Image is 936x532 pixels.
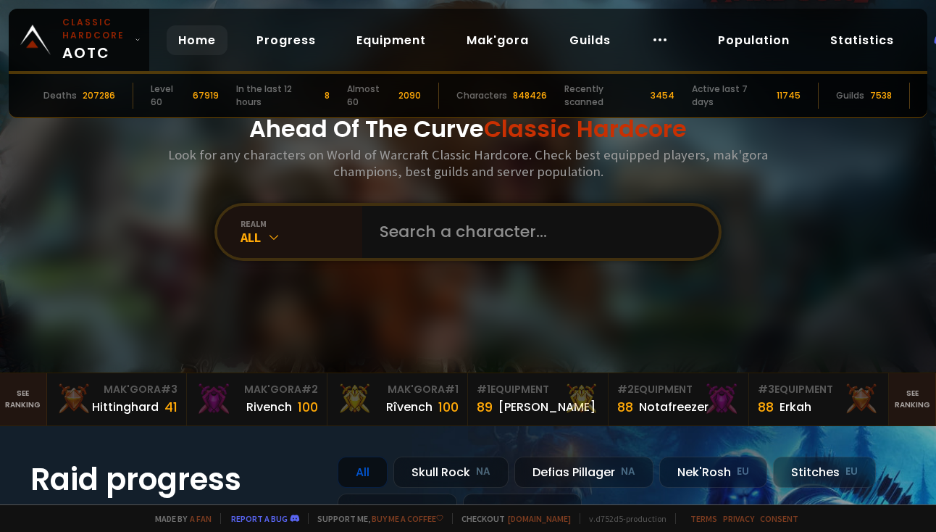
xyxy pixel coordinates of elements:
[780,398,811,416] div: Erkah
[56,382,178,397] div: Mak'Gora
[477,397,493,417] div: 89
[187,373,327,425] a: Mak'Gora#2Rivench100
[241,218,362,229] div: realm
[513,89,547,102] div: 848426
[162,146,774,180] h3: Look for any characters on World of Warcraft Classic Hardcore. Check best equipped players, mak'g...
[617,382,634,396] span: # 2
[327,373,468,425] a: Mak'Gora#1Rîvench100
[92,398,159,416] div: Hittinghard
[836,89,864,102] div: Guilds
[438,397,459,417] div: 100
[308,513,443,524] span: Support me,
[758,382,880,397] div: Equipment
[241,229,362,246] div: All
[425,502,439,516] small: NA
[445,382,459,396] span: # 1
[9,9,149,71] a: Classic HardcoreAOTC
[749,373,890,425] a: #3Equipment88Erkah
[30,457,320,502] h1: Raid progress
[514,457,653,488] div: Defias Pillager
[398,89,421,102] div: 2090
[508,513,571,524] a: [DOMAIN_NAME]
[325,89,330,102] div: 8
[690,513,717,524] a: Terms
[692,83,771,109] div: Active last 7 days
[372,513,443,524] a: Buy me a coffee
[773,457,876,488] div: Stitches
[498,398,596,416] div: [PERSON_NAME]
[455,25,540,55] a: Mak'gora
[347,83,393,109] div: Almost 60
[580,513,667,524] span: v. d752d5 - production
[463,494,582,525] div: Soulseeker
[651,89,674,102] div: 3454
[468,373,609,425] a: #1Equipment89[PERSON_NAME]
[760,513,798,524] a: Consent
[164,397,177,417] div: 41
[231,513,288,524] a: Report a bug
[564,83,644,109] div: Recently scanned
[298,397,318,417] div: 100
[723,513,754,524] a: Privacy
[190,513,212,524] a: a fan
[477,382,490,396] span: # 1
[43,89,77,102] div: Deaths
[338,494,457,525] div: Doomhowl
[336,382,459,397] div: Mak'Gora
[639,398,709,416] div: Notafreezer
[819,25,906,55] a: Statistics
[83,89,115,102] div: 207286
[758,382,774,396] span: # 3
[47,373,188,425] a: Mak'Gora#3Hittinghard41
[62,16,129,42] small: Classic Hardcore
[737,465,749,479] small: EU
[621,465,635,479] small: NA
[870,89,892,102] div: 7538
[609,373,749,425] a: #2Equipment88Notafreezer
[777,89,801,102] div: 11745
[146,513,212,524] span: Made by
[617,397,633,417] div: 88
[236,83,319,109] div: In the last 12 hours
[484,112,687,145] span: Classic Hardcore
[551,502,564,516] small: EU
[196,382,318,397] div: Mak'Gora
[456,89,507,102] div: Characters
[193,89,219,102] div: 67919
[659,457,767,488] div: Nek'Rosh
[476,465,490,479] small: NA
[386,398,433,416] div: Rîvench
[301,382,318,396] span: # 2
[845,465,858,479] small: EU
[245,25,327,55] a: Progress
[167,25,227,55] a: Home
[617,382,740,397] div: Equipment
[706,25,801,55] a: Population
[452,513,571,524] span: Checkout
[558,25,622,55] a: Guilds
[62,16,129,64] span: AOTC
[477,382,599,397] div: Equipment
[151,83,187,109] div: Level 60
[758,397,774,417] div: 88
[345,25,438,55] a: Equipment
[161,382,177,396] span: # 3
[246,398,292,416] div: Rivench
[249,112,687,146] h1: Ahead Of The Curve
[338,457,388,488] div: All
[889,373,936,425] a: Seeranking
[371,206,701,258] input: Search a character...
[393,457,509,488] div: Skull Rock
